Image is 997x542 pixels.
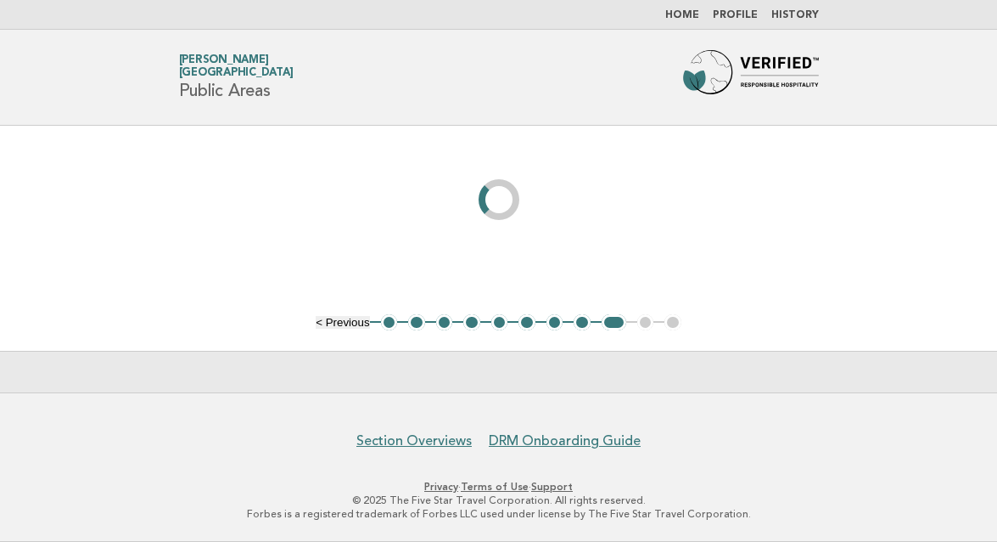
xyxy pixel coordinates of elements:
h1: Public Areas [179,55,294,99]
a: Profile [713,10,758,20]
a: Terms of Use [461,481,529,493]
p: © 2025 The Five Star Travel Corporation. All rights reserved. [24,494,973,507]
a: History [771,10,819,20]
a: DRM Onboarding Guide [489,432,641,449]
span: [GEOGRAPHIC_DATA] [179,68,294,79]
a: Home [665,10,699,20]
a: Section Overviews [356,432,472,449]
p: · · [24,480,973,494]
p: Forbes is a registered trademark of Forbes LLC used under license by The Five Star Travel Corpora... [24,507,973,521]
img: Forbes Travel Guide [683,50,819,104]
a: Privacy [424,481,458,493]
a: Support [531,481,573,493]
a: [PERSON_NAME][GEOGRAPHIC_DATA] [179,54,294,78]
